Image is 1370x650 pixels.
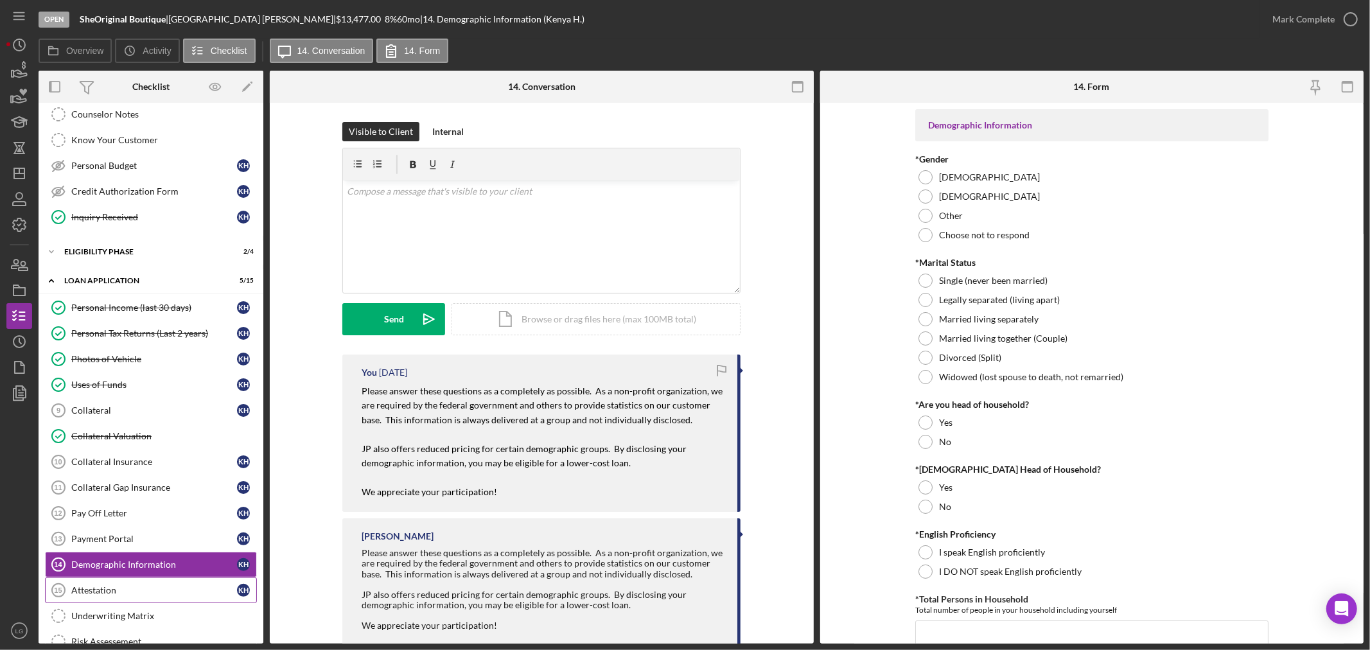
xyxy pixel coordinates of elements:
[45,603,257,629] a: Underwriting Matrix
[45,101,257,127] a: Counselor Notes
[939,417,953,428] label: Yes
[939,372,1123,382] label: Widowed (lost spouse to death, not remarried)
[939,314,1039,324] label: Married living separately
[237,159,250,172] div: K H
[336,14,385,24] div: $13,477.00
[45,346,257,372] a: Photos of VehicleKH
[915,593,1028,604] label: *Total Persons in Household
[45,127,257,153] a: Know Your Customer
[45,372,257,398] a: Uses of FundsKH
[362,548,725,579] div: Please answer these questions as a completely as possible. As a non-profit organization, we are r...
[939,230,1030,240] label: Choose not to respond
[80,14,168,24] div: |
[71,637,256,647] div: Risk Assessement
[237,378,250,391] div: K H
[404,46,440,56] label: 14. Form
[45,321,257,346] a: Personal Tax Returns (Last 2 years)KH
[66,46,103,56] label: Overview
[1074,82,1110,92] div: 14. Form
[939,276,1048,286] label: Single (never been married)
[1272,6,1335,32] div: Mark Complete
[362,443,689,468] mark: JP also offers reduced pricing for certain demographic groups. By disclosing your demographic inf...
[15,628,24,635] text: LG
[71,186,237,197] div: Credit Authorization Form
[71,109,256,119] div: Counselor Notes
[1326,593,1357,624] div: Open Intercom Messenger
[426,122,470,141] button: Internal
[211,46,247,56] label: Checklist
[45,423,257,449] a: Collateral Valuation
[342,122,419,141] button: Visible to Client
[45,398,257,423] a: 9CollateralKH
[349,122,413,141] div: Visible to Client
[376,39,448,63] button: 14. Form
[71,534,237,544] div: Payment Portal
[362,590,725,610] div: JP also offers reduced pricing for certain demographic groups. By disclosing your demographic inf...
[45,449,257,475] a: 10Collateral InsuranceKH
[45,500,257,526] a: 12Pay Off LetterKH
[45,552,257,577] a: 14Demographic InformationKH
[939,502,951,512] label: No
[939,437,951,447] label: No
[939,295,1060,305] label: Legally separated (living apart)
[71,380,237,390] div: Uses of Funds
[71,457,237,467] div: Collateral Insurance
[237,481,250,494] div: K H
[915,605,1269,615] div: Total number of people in your household including yourself
[45,179,257,204] a: Credit Authorization FormKH
[71,431,256,441] div: Collateral Valuation
[342,303,445,335] button: Send
[54,561,62,568] tspan: 14
[45,204,257,230] a: Inquiry ReceivedKH
[915,464,1269,475] div: *[DEMOGRAPHIC_DATA] Head of Household?
[45,153,257,179] a: Personal BudgetKH
[362,531,434,541] div: [PERSON_NAME]
[939,482,953,493] label: Yes
[362,367,377,378] div: You
[237,185,250,198] div: K H
[915,154,1269,164] div: *Gender
[132,82,170,92] div: Checklist
[237,558,250,571] div: K H
[237,301,250,314] div: K H
[71,559,237,570] div: Demographic Information
[939,172,1040,182] label: [DEMOGRAPHIC_DATA]
[915,400,1269,410] div: *Are you head of household?
[379,367,407,378] time: 2025-08-04 20:52
[71,212,237,222] div: Inquiry Received
[71,161,237,171] div: Personal Budget
[54,535,62,543] tspan: 13
[939,547,1045,558] label: I speak English proficiently
[80,13,166,24] b: SheOriginal Boutique
[45,475,257,500] a: 11Collateral Gap InsuranceKH
[6,618,32,644] button: LG
[939,191,1040,202] label: [DEMOGRAPHIC_DATA]
[508,82,575,92] div: 14. Conversation
[231,277,254,285] div: 5 / 15
[71,508,237,518] div: Pay Off Letter
[231,248,254,256] div: 2 / 4
[297,46,365,56] label: 14. Conversation
[384,303,404,335] div: Send
[39,12,69,28] div: Open
[143,46,171,56] label: Activity
[71,328,237,338] div: Personal Tax Returns (Last 2 years)
[71,303,237,313] div: Personal Income (last 30 days)
[237,353,250,365] div: K H
[915,529,1269,540] div: *English Proficiency
[237,211,250,224] div: K H
[71,585,237,595] div: Attestation
[939,353,1001,363] label: Divorced (Split)
[54,509,62,517] tspan: 12
[420,14,584,24] div: | 14. Demographic Information (Kenya H.)
[237,327,250,340] div: K H
[237,455,250,468] div: K H
[237,507,250,520] div: K H
[237,532,250,545] div: K H
[362,385,725,425] mark: Please answer these questions as a completely as possible. As a non-profit organization, we are r...
[1260,6,1364,32] button: Mark Complete
[237,584,250,597] div: K H
[183,39,256,63] button: Checklist
[64,248,222,256] div: Eligibility Phase
[237,404,250,417] div: K H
